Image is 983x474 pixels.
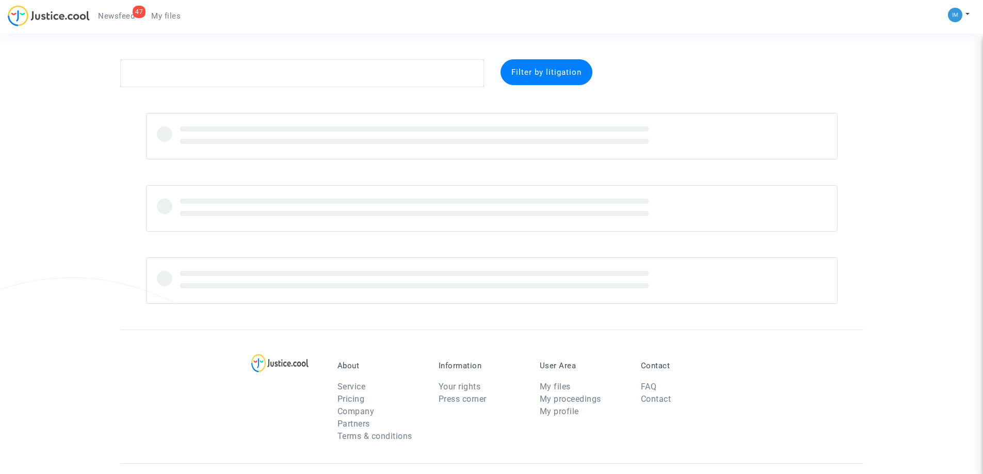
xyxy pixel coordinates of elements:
[641,382,657,391] a: FAQ
[98,11,135,21] span: Newsfeed
[143,8,189,24] a: My files
[151,11,181,21] span: My files
[540,406,579,416] a: My profile
[511,68,582,77] span: Filter by litigation
[540,382,571,391] a: My files
[337,361,423,370] p: About
[337,419,370,429] a: Partners
[540,361,625,370] p: User Area
[8,5,90,26] img: jc-logo.svg
[641,394,671,404] a: Contact
[641,361,727,370] p: Contact
[90,8,143,24] a: 47Newsfeed
[337,394,365,404] a: Pricing
[337,406,375,416] a: Company
[439,394,487,404] a: Press corner
[948,8,962,22] img: a105443982b9e25553e3eed4c9f672e7
[133,6,146,18] div: 47
[540,394,601,404] a: My proceedings
[337,431,412,441] a: Terms & conditions
[439,361,524,370] p: Information
[337,382,366,391] a: Service
[251,354,309,372] img: logo-lg.svg
[439,382,481,391] a: Your rights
